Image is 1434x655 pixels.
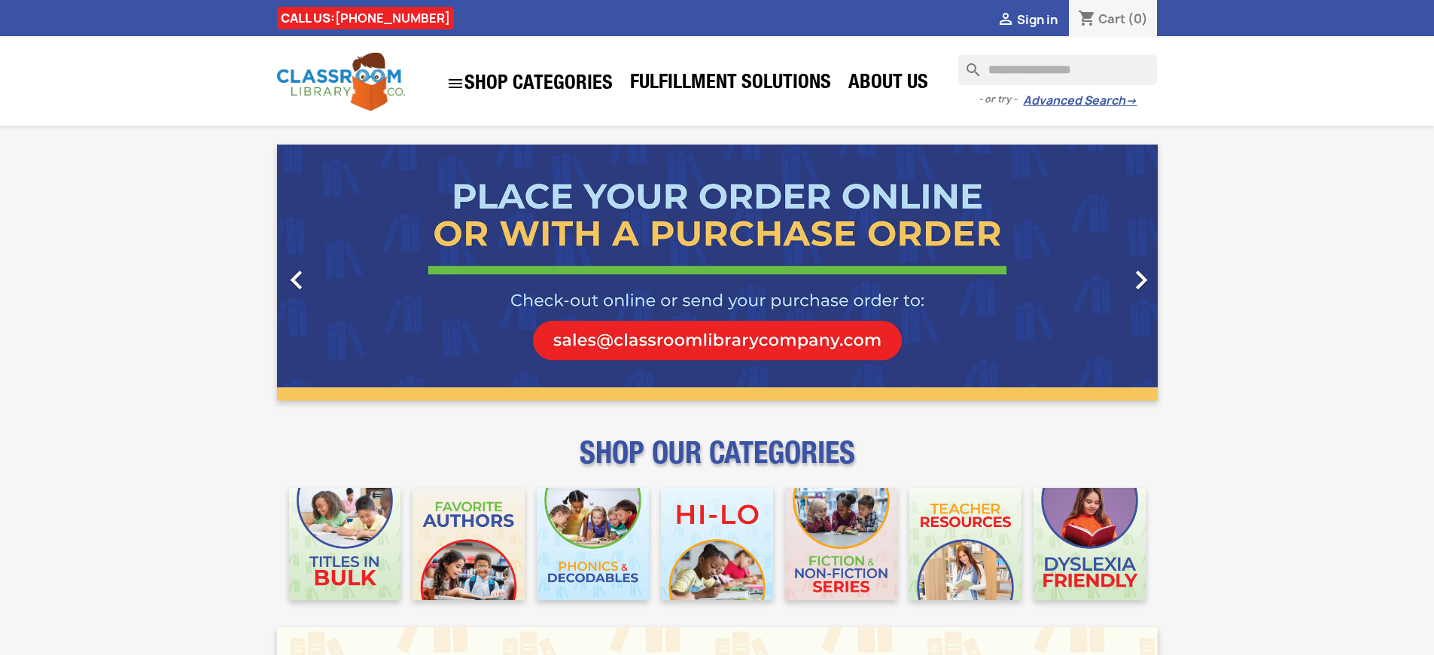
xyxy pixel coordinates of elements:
a:  Sign in [997,11,1058,28]
p: SHOP OUR CATEGORIES [277,449,1158,476]
i:  [278,261,315,299]
img: CLC_Favorite_Authors_Mobile.jpg [413,488,525,600]
ul: Carousel container [277,145,1158,401]
i:  [446,75,464,93]
a: Fulfillment Solutions [623,69,839,99]
span: Cart [1098,11,1125,27]
i: shopping_cart [1078,11,1096,29]
img: Classroom Library Company [277,53,405,111]
img: CLC_Teacher_Resources_Mobile.jpg [909,488,1021,600]
span: Sign in [1017,11,1058,28]
span: - or try - [979,92,1023,107]
img: CLC_Fiction_Nonfiction_Mobile.jpg [785,488,897,600]
img: CLC_Bulk_Mobile.jpg [289,488,401,600]
a: [PHONE_NUMBER] [335,10,450,26]
a: About Us [841,69,936,99]
div: CALL US: [277,7,454,29]
img: CLC_HiLo_Mobile.jpg [661,488,773,600]
span: → [1125,93,1137,108]
img: CLC_Dyslexia_Mobile.jpg [1034,488,1146,600]
input: Search [958,55,1157,85]
a: Previous [277,145,409,401]
a: Next [1025,145,1158,401]
span: (0) [1128,11,1148,27]
i: search [958,55,976,73]
i:  [997,11,1015,29]
i:  [1122,261,1160,299]
img: CLC_Phonics_And_Decodables_Mobile.jpg [537,488,649,600]
a: SHOP CATEGORIES [439,67,620,100]
a: Advanced Search→ [1023,93,1137,108]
